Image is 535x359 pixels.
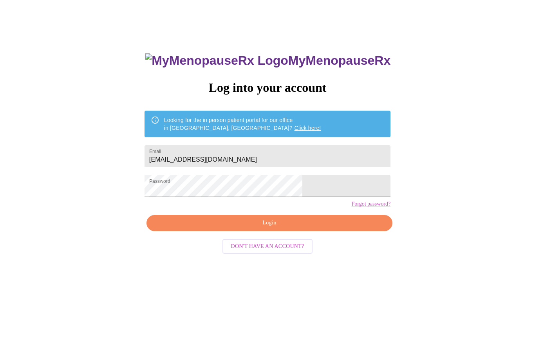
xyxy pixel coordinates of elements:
[155,219,383,228] span: Login
[145,81,390,95] h3: Log into your account
[221,242,315,249] a: Don't have an account?
[145,54,390,68] h3: MyMenopauseRx
[231,242,304,252] span: Don't have an account?
[164,113,321,135] div: Looking for the in person patient portal for our office in [GEOGRAPHIC_DATA], [GEOGRAPHIC_DATA]?
[145,54,288,68] img: MyMenopauseRx Logo
[351,201,390,208] a: Forgot password?
[146,215,392,231] button: Login
[222,239,313,255] button: Don't have an account?
[295,125,321,131] a: Click here!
